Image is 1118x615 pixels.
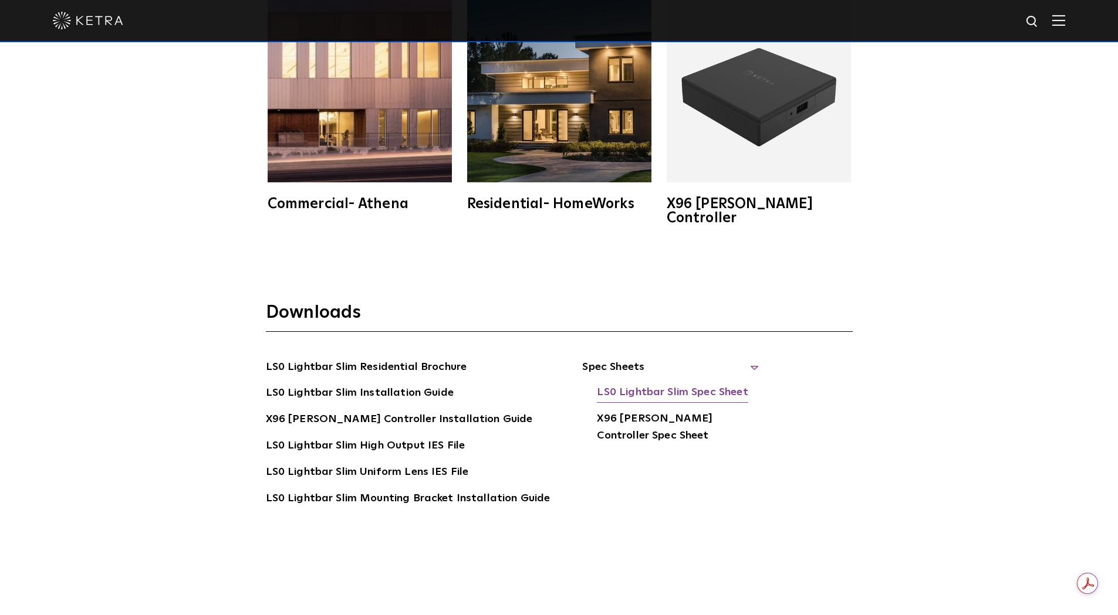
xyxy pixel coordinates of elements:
[266,490,550,509] a: LS0 Lightbar Slim Mounting Bracket Installation Guide
[53,12,123,29] img: ketra-logo-2019-white
[268,197,452,211] div: Commercial- Athena
[467,197,651,211] div: Residential- HomeWorks
[266,385,454,403] a: LS0 Lightbar Slim Installation Guide
[1052,15,1065,26] img: Hamburger%20Nav.svg
[266,301,853,332] h3: Downloads
[266,437,465,456] a: LS0 Lightbar Slim High Output IES File
[582,359,758,385] span: Spec Sheets
[266,359,467,378] a: LS0 Lightbar Slim Residential Brochure
[667,197,851,225] div: X96 [PERSON_NAME] Controller
[1025,15,1040,29] img: search icon
[266,411,533,430] a: X96 [PERSON_NAME] Controller Installation Guide
[597,384,748,403] a: LS0 Lightbar Slim Spec Sheet
[266,464,469,483] a: LS0 Lightbar Slim Uniform Lens IES File
[597,410,758,446] a: X96 [PERSON_NAME] Controller Spec Sheet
